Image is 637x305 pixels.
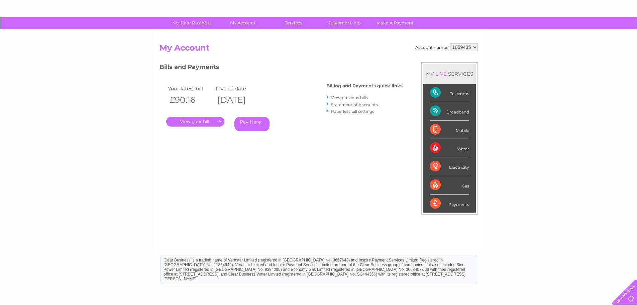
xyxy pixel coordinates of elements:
div: MY SERVICES [423,64,476,83]
a: View previous bills [331,95,368,100]
div: Telecoms [430,84,469,102]
div: Gas [430,176,469,195]
a: My Clear Business [164,17,219,29]
div: Electricity [430,157,469,176]
a: Make A Payment [367,17,423,29]
div: Account number [415,43,478,51]
div: Payments [430,195,469,213]
h3: Bills and Payments [160,62,403,74]
div: Broadband [430,102,469,121]
h4: Billing and Payments quick links [326,83,403,88]
h2: My Account [160,43,478,56]
td: Your latest bill [166,84,214,93]
a: My Account [215,17,270,29]
th: £90.16 [166,93,214,107]
div: Clear Business is a trading name of Verastar Limited (registered in [GEOGRAPHIC_DATA] No. 3667643... [161,4,477,32]
div: LIVE [434,71,448,77]
div: Water [430,139,469,157]
td: Invoice date [214,84,262,93]
th: [DATE] [214,93,262,107]
a: Customer Help [317,17,372,29]
a: Paperless bill settings [331,109,374,114]
div: Mobile [430,121,469,139]
a: Statement of Accounts [331,102,378,107]
a: Pay Here [234,117,270,131]
a: Services [266,17,321,29]
a: . [166,117,224,127]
